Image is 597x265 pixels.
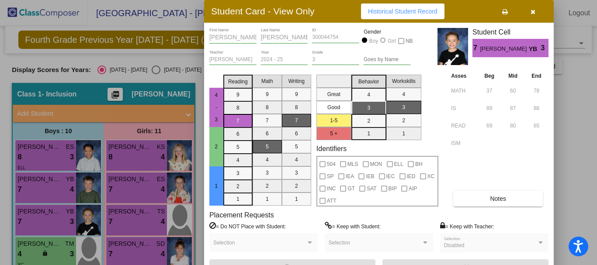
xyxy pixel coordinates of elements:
[325,222,381,231] label: = Keep with Student:
[451,137,475,150] input: assessment
[212,183,220,189] span: 1
[477,71,501,81] th: Beg
[368,8,437,15] span: Historical Student Record
[361,3,444,19] button: Historical Student Record
[409,183,417,194] span: AIP
[490,195,506,202] span: Notes
[316,145,347,153] label: Identifiers
[451,119,475,132] input: assessment
[327,159,336,169] span: 504
[415,159,423,169] span: BH
[407,171,416,182] span: IED
[212,144,220,150] span: 2
[387,37,396,45] div: Girl
[209,222,286,231] label: = Do NOT Place with Student:
[347,159,358,169] span: MLS
[312,57,359,63] input: grade
[364,28,411,36] mat-label: Gender
[451,84,475,97] input: assessment
[327,171,334,182] span: SP
[440,222,494,231] label: = Keep with Teacher:
[209,57,257,63] input: teacher
[524,71,548,81] th: End
[386,171,395,182] span: IEC
[541,43,548,53] span: 3
[453,191,543,206] button: Notes
[480,45,528,54] span: [PERSON_NAME]
[406,36,413,46] span: NB
[389,183,397,194] span: BIP
[211,6,315,17] h3: Student Card - View Only
[472,28,548,36] h3: Student Cell
[501,71,524,81] th: Mid
[212,92,220,123] span: 4 - 3
[449,71,477,81] th: Asses
[451,102,475,115] input: assessment
[327,196,337,206] span: ATT
[472,43,480,53] span: 7
[312,34,359,41] input: Enter ID
[370,159,382,169] span: MON
[346,171,354,182] span: IEA
[364,57,411,63] input: goes by name
[369,37,378,45] div: Boy
[209,211,274,219] label: Placement Requests
[427,171,435,182] span: XC
[327,183,336,194] span: INC
[261,57,308,63] input: year
[529,45,541,54] span: YB
[367,183,376,194] span: SAT
[394,159,403,169] span: ELL
[347,183,355,194] span: GT
[444,242,465,248] span: Disabled
[366,171,374,182] span: IEB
